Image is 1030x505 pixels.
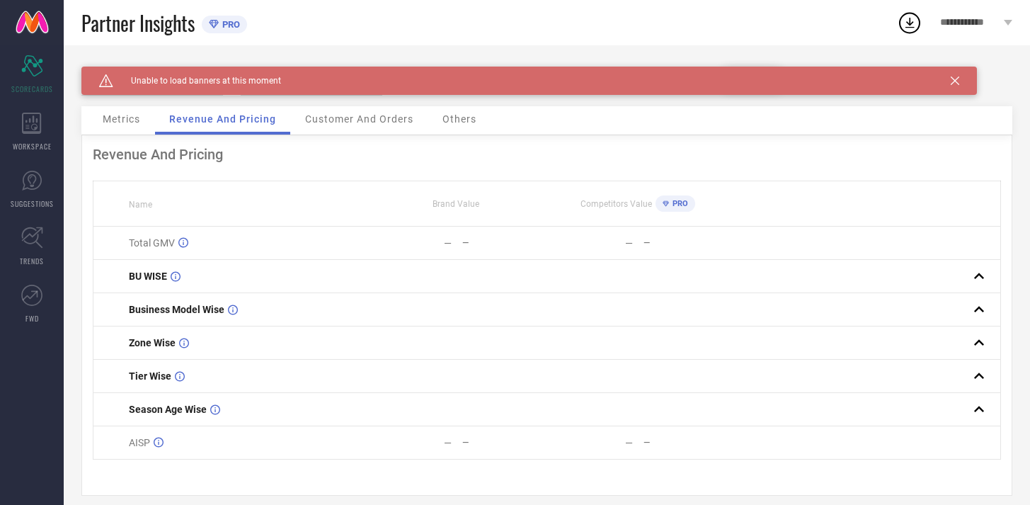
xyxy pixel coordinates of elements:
[442,113,476,125] span: Others
[25,313,39,324] span: FWD
[113,76,281,86] span: Unable to load banners at this moment
[129,200,152,210] span: Name
[13,141,52,152] span: WORKSPACE
[305,113,413,125] span: Customer And Orders
[129,304,224,315] span: Business Model Wise
[580,199,652,209] span: Competitors Value
[11,84,53,94] span: SCORECARDS
[643,238,728,248] div: —
[625,237,633,249] div: —
[20,256,44,266] span: TRENDS
[169,113,276,125] span: Revenue And Pricing
[462,238,547,248] div: —
[625,437,633,448] div: —
[433,199,479,209] span: Brand Value
[444,237,452,249] div: —
[129,237,175,249] span: Total GMV
[129,337,176,348] span: Zone Wise
[129,404,207,415] span: Season Age Wise
[669,199,688,208] span: PRO
[81,8,195,38] span: Partner Insights
[129,271,167,282] span: BU WISE
[81,67,223,76] div: Brand
[462,438,547,448] div: —
[93,146,1001,163] div: Revenue And Pricing
[897,10,922,35] div: Open download list
[129,437,150,448] span: AISP
[444,437,452,448] div: —
[643,438,728,448] div: —
[103,113,140,125] span: Metrics
[11,198,54,209] span: SUGGESTIONS
[219,19,240,30] span: PRO
[129,370,171,382] span: Tier Wise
